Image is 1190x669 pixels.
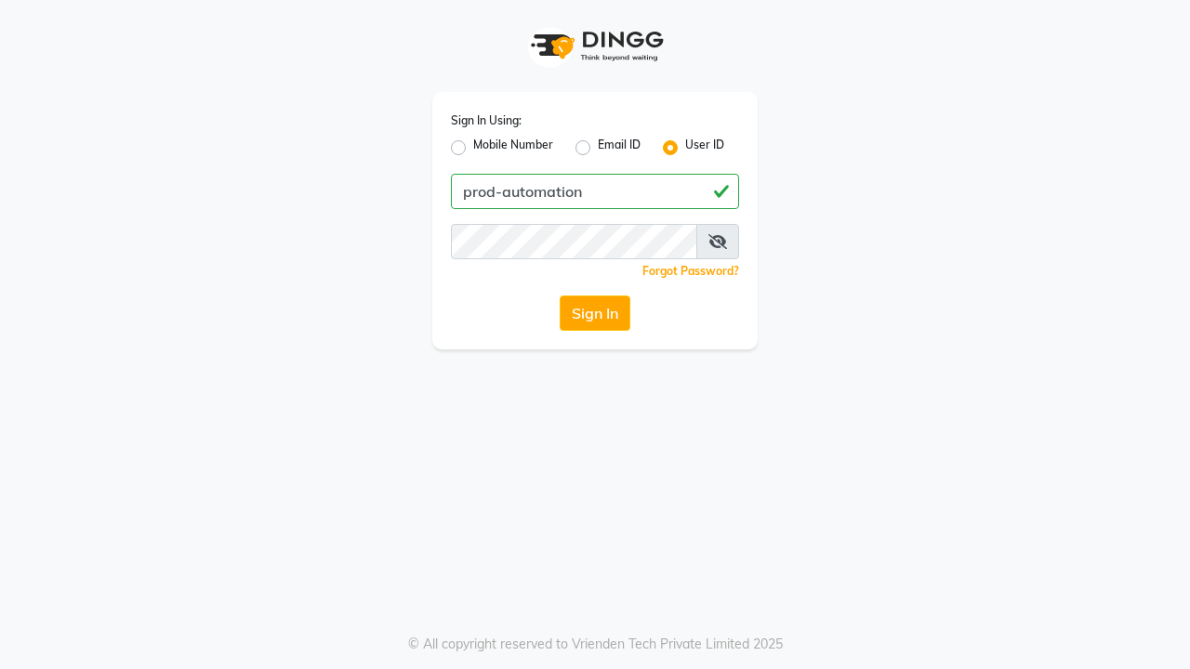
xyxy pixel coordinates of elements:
[598,137,641,159] label: Email ID
[685,137,724,159] label: User ID
[642,264,739,278] a: Forgot Password?
[473,137,553,159] label: Mobile Number
[451,224,697,259] input: Username
[451,174,739,209] input: Username
[451,112,522,129] label: Sign In Using:
[521,19,669,73] img: logo1.svg
[560,295,630,331] button: Sign In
